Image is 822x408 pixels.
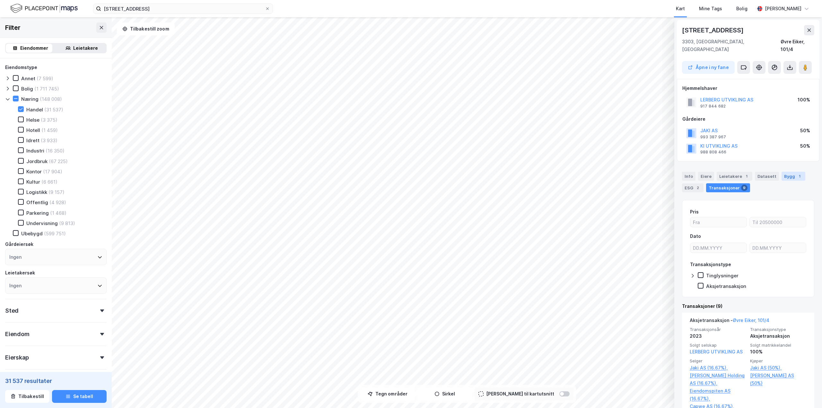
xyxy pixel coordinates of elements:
[50,210,66,216] div: (1 468)
[733,317,769,323] a: Øvre Eiker, 101/4
[690,243,747,253] input: DD.MM.YYYY
[21,230,43,237] div: Ubebygd
[26,189,47,195] div: Logistikk
[49,158,68,164] div: (67 225)
[5,22,21,33] div: Filter
[21,86,33,92] div: Bolig
[798,96,810,104] div: 100%
[800,142,810,150] div: 50%
[682,302,814,310] div: Transaksjoner (9)
[690,332,746,340] div: 2023
[750,217,806,227] input: Til 20500000
[690,261,731,268] div: Transaksjonstype
[781,38,814,53] div: Øvre Eiker, 101/4
[700,150,726,155] div: 988 808 466
[682,25,745,35] div: [STREET_ADDRESS]
[796,173,803,179] div: 1
[676,5,685,13] div: Kart
[26,137,39,143] div: Idrett
[117,22,175,35] button: Tilbakestill zoom
[48,189,65,195] div: (9 157)
[782,172,805,181] div: Bygg
[699,5,722,13] div: Mine Tags
[26,220,58,226] div: Undervisning
[750,327,807,332] span: Transaksjonstype
[790,377,822,408] iframe: Chat Widget
[741,185,748,191] div: 9
[682,61,735,74] button: Åpne i ny fane
[690,208,699,216] div: Pris
[5,390,49,403] button: Tilbakestill
[9,282,22,290] div: Ingen
[698,172,714,181] div: Eiere
[26,199,48,205] div: Offentlig
[695,185,701,191] div: 2
[750,332,807,340] div: Aksjetransaksjon
[26,210,49,216] div: Parkering
[37,75,53,82] div: (7 599)
[682,115,814,123] div: Gårdeiere
[41,137,57,143] div: (3 933)
[26,179,40,185] div: Kultur
[743,173,750,179] div: 1
[5,240,33,248] div: Gårdeiersøk
[690,372,746,387] a: [PERSON_NAME] Holding AS (16.67%),
[690,317,769,327] div: Aksjetransaksjon -
[690,327,746,332] span: Transaksjonsår
[41,117,57,123] div: (3 375)
[26,158,48,164] div: Jordbruk
[20,44,48,52] div: Eiendommer
[706,283,746,289] div: Aksjetransaksjon
[21,96,39,102] div: Næring
[690,364,746,372] a: Jaki AS (16.67%),
[21,75,35,82] div: Annet
[5,64,37,71] div: Eiendomstype
[49,199,66,205] div: (4 928)
[717,172,752,181] div: Leietakere
[52,390,107,403] button: Se tabell
[360,387,415,400] button: Tegn områder
[750,243,806,253] input: DD.MM.YYYY
[750,372,807,387] a: [PERSON_NAME] AS (50%)
[690,217,747,227] input: Fra
[26,148,44,154] div: Industri
[9,253,22,261] div: Ingen
[40,96,62,102] div: (148 008)
[706,273,739,279] div: Tinglysninger
[43,169,62,175] div: (17 904)
[73,44,98,52] div: Leietakere
[46,148,65,154] div: (16 350)
[750,343,807,348] span: Solgt matrikkelandel
[690,232,701,240] div: Dato
[26,169,42,175] div: Kontor
[101,4,265,13] input: Søk på adresse, matrikkel, gårdeiere, leietakere eller personer
[44,230,66,237] div: (599 751)
[682,172,695,181] div: Info
[755,172,779,181] div: Datasett
[5,307,19,315] div: Sted
[26,107,43,113] div: Handel
[750,358,807,364] span: Kjøper
[41,179,57,185] div: (6 661)
[690,358,746,364] span: Selger
[486,390,554,398] div: [PERSON_NAME] til kartutsnitt
[700,104,726,109] div: 917 844 682
[690,349,743,354] a: LERBERG UTVIKLING AS
[41,127,58,133] div: (1 459)
[26,127,40,133] div: Hotell
[682,84,814,92] div: Hjemmelshaver
[765,5,801,13] div: [PERSON_NAME]
[44,107,63,113] div: (31 537)
[5,330,30,338] div: Eiendom
[690,387,746,403] a: Eiendomspiten AS (16.67%),
[417,387,472,400] button: Sirkel
[5,354,29,361] div: Eierskap
[690,343,746,348] span: Solgt selskap
[682,183,704,192] div: ESG
[59,220,75,226] div: (9 813)
[736,5,748,13] div: Bolig
[800,127,810,135] div: 50%
[26,117,39,123] div: Helse
[750,364,807,372] a: Jaki AS (50%),
[682,38,781,53] div: 3303, [GEOGRAPHIC_DATA], [GEOGRAPHIC_DATA]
